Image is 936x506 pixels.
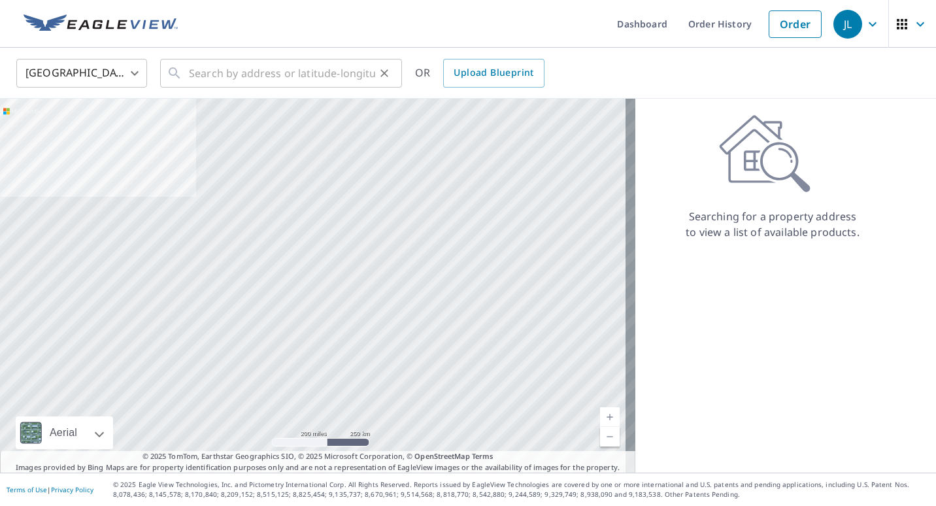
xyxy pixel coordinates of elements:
a: Terms [472,451,493,461]
a: Terms of Use [7,485,47,494]
p: | [7,486,93,494]
span: © 2025 TomTom, Earthstar Geographics SIO, © 2025 Microsoft Corporation, © [142,451,493,462]
p: Searching for a property address to view a list of available products. [685,209,860,240]
img: EV Logo [24,14,178,34]
p: © 2025 Eagle View Technologies, Inc. and Pictometry International Corp. All Rights Reserved. Repo... [113,480,929,499]
a: Current Level 5, Zoom Out [600,427,620,447]
a: Order [769,10,822,38]
span: Upload Blueprint [454,65,533,81]
div: Aerial [16,416,113,449]
a: Current Level 5, Zoom In [600,407,620,427]
div: JL [833,10,862,39]
a: Privacy Policy [51,485,93,494]
div: Aerial [46,416,81,449]
input: Search by address or latitude-longitude [189,55,375,92]
div: [GEOGRAPHIC_DATA] [16,55,147,92]
a: Upload Blueprint [443,59,544,88]
a: OpenStreetMap [414,451,469,461]
button: Clear [375,64,393,82]
div: OR [415,59,544,88]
